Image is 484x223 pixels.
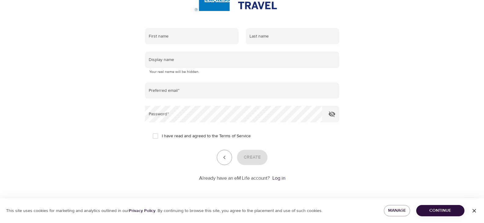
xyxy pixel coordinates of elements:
[162,133,251,139] span: I have read and agreed to the
[129,208,155,214] a: Privacy Policy
[149,69,335,75] p: Your real name will be hidden.
[389,207,405,214] span: Manage
[384,205,410,216] button: Manage
[272,175,285,181] a: Log in
[199,175,270,182] p: Already have an eM Life account?
[219,133,251,139] a: Terms of Service
[416,205,464,216] button: Continue
[421,207,460,214] span: Continue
